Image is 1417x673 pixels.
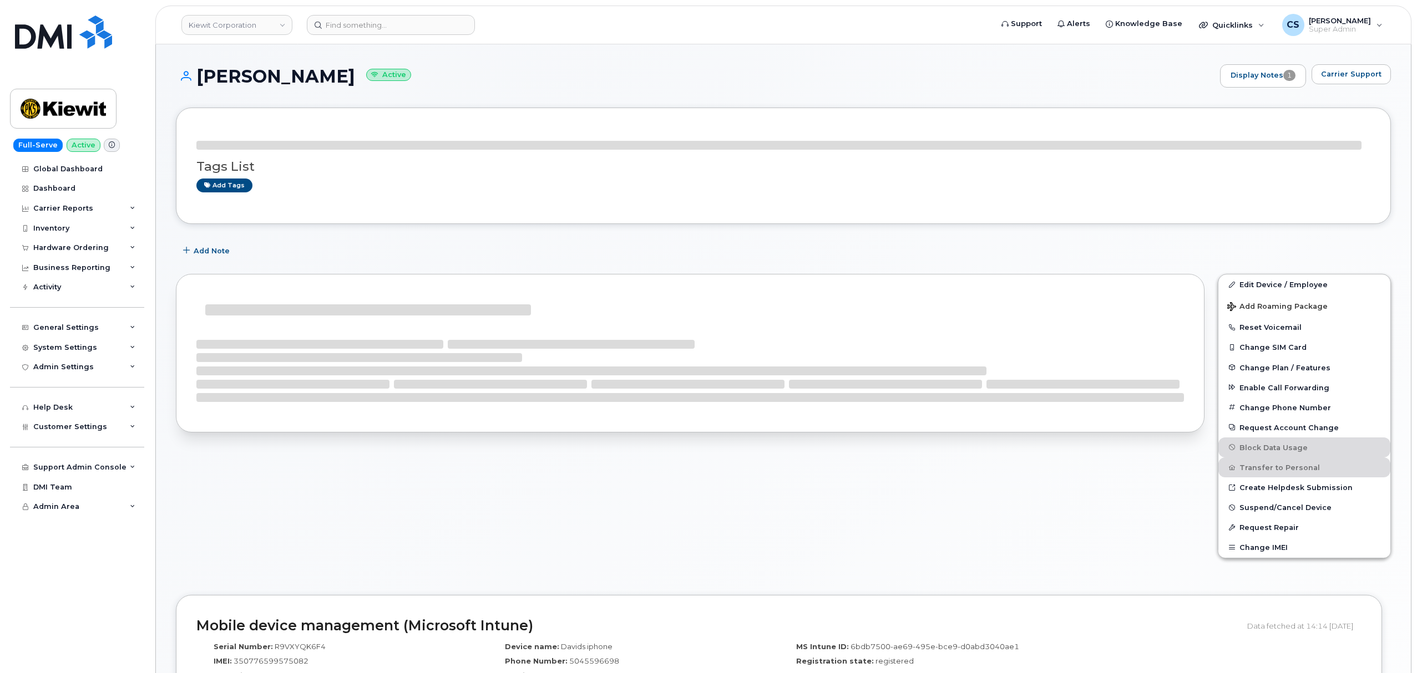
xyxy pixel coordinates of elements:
label: MS Intune ID: [796,641,849,652]
button: Enable Call Forwarding [1218,378,1390,397]
a: Create Helpdesk Submission [1218,477,1390,497]
button: Transfer to Personal [1218,457,1390,477]
h3: Tags List [196,160,1370,174]
div: Data fetched at 14:14 [DATE] [1247,615,1362,636]
span: Suspend/Cancel Device [1239,503,1332,512]
span: 5045596698 [569,656,619,665]
button: Request Repair [1218,517,1390,537]
button: Reset Voicemail [1218,317,1390,337]
label: Registration state: [796,656,874,666]
span: Add Roaming Package [1227,302,1328,313]
a: Add tags [196,179,252,192]
label: Serial Number: [214,641,273,652]
span: Add Note [194,246,230,256]
h2: Mobile device management (Microsoft Intune) [196,618,1239,634]
button: Change Plan / Features [1218,358,1390,378]
button: Suspend/Cancel Device [1218,497,1390,517]
label: IMEI: [214,656,232,666]
button: Change IMEI [1218,537,1390,557]
button: Carrier Support [1312,64,1391,84]
button: Change SIM Card [1218,337,1390,357]
small: Active [366,69,411,81]
button: Request Account Change [1218,417,1390,437]
button: Change Phone Number [1218,397,1390,417]
label: Device name: [505,641,559,652]
span: Carrier Support [1321,69,1381,79]
button: Add Roaming Package [1218,294,1390,317]
span: 1 [1283,70,1295,81]
span: registered [875,656,914,665]
button: Add Note [176,241,239,261]
span: Enable Call Forwarding [1239,383,1329,391]
h1: [PERSON_NAME] [176,67,1214,86]
span: Davids iphone [561,642,613,651]
button: Block Data Usage [1218,437,1390,457]
span: 350776599575082 [234,656,308,665]
span: R9VXYQK6F4 [275,642,326,651]
a: Edit Device / Employee [1218,274,1390,294]
span: Change Plan / Features [1239,363,1330,371]
label: Phone Number: [505,656,568,666]
span: 6bdb7500-ae69-495e-bce9-d0abd3040ae1 [851,642,1019,651]
a: Display Notes1 [1220,64,1306,88]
